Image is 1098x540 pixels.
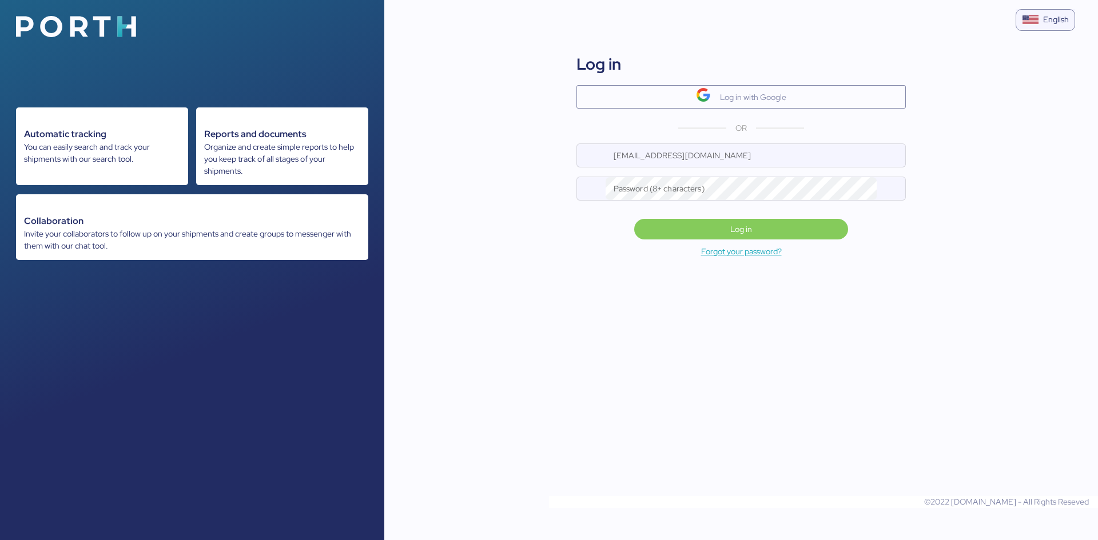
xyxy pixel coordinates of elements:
button: Log in [634,219,848,239]
span: Log in [730,222,752,236]
input: name@company.com [606,144,905,167]
a: Forgot your password? [384,245,1098,258]
div: You can easily search and track your shipments with our search tool. [24,141,180,165]
div: Automatic tracking [24,127,180,141]
input: Password (8+ characters) [606,177,877,200]
div: Log in [576,52,621,76]
div: Reports and documents [204,127,360,141]
button: Log in with Google [576,85,906,109]
div: Log in with Google [720,90,786,104]
div: Invite your collaborators to follow up on your shipments and create groups to messenger with them... [24,228,360,252]
div: Organize and create simple reports to help you keep track of all stages of your shipments. [204,141,360,177]
div: English [1043,14,1069,26]
span: OR [735,122,747,134]
div: Collaboration [24,214,360,228]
